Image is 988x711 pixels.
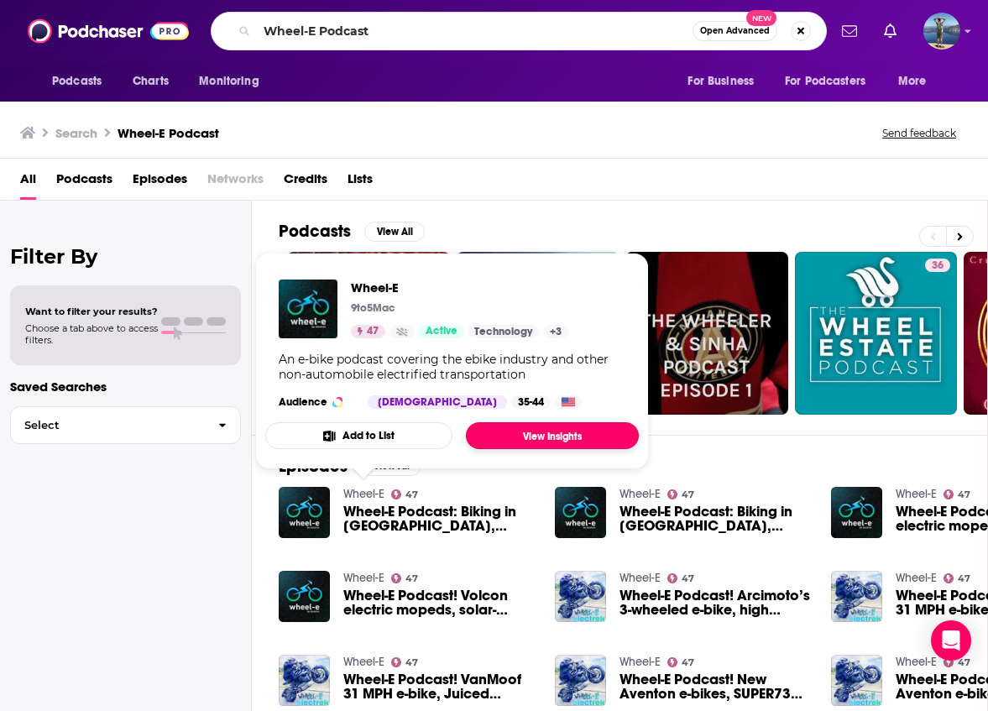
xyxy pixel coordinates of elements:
[746,10,776,26] span: New
[25,322,158,346] span: Choose a tab above to access filters.
[886,65,948,97] button: open menu
[279,487,330,538] img: Wheel-E Podcast: Biking in Amsterdam, Specialized kids e-bike, standing ATV, more
[11,420,205,431] span: Select
[925,259,950,272] a: 36
[898,70,927,93] span: More
[923,13,960,50] span: Logged in as matt44812
[944,573,971,583] a: 47
[279,221,425,242] a: PodcastsView All
[284,165,327,200] a: Credits
[466,422,639,449] a: View Insights
[944,657,971,667] a: 47
[774,65,890,97] button: open menu
[896,487,937,501] a: Wheel-E
[831,571,882,622] a: Wheel-E Podcast! VanMoof 31 MPH e-bike, Juiced RipRacer production, Yamaha/Gogoro scooter & more
[958,575,970,583] span: 47
[279,395,354,409] h3: Audience
[896,655,937,669] a: Wheel-E
[555,487,606,538] a: Wheel-E Podcast: Biking in Amsterdam, Specialized kids e-bike, standing ATV, more
[351,325,385,338] a: 47
[405,491,418,499] span: 47
[555,571,606,622] img: Wheel-E Podcast! Arcimoto’s 3-wheeled e-bike, high power motors, doubling range, Tesla Cyberquad ...
[343,504,535,533] span: Wheel-E Podcast: Biking in [GEOGRAPHIC_DATA], Specialized kids e-bike, standing ATV, more
[187,65,280,97] button: open menu
[831,655,882,706] img: Wheel-E Podcast! New Aventon e-bikes, SUPER73 electric motorcycle, Segway e-scooters & more
[667,573,695,583] a: 47
[364,222,425,242] button: View All
[896,571,937,585] a: Wheel-E
[944,489,971,499] a: 47
[279,352,625,382] div: An e-bike podcast covering the ebike industry and other non-automobile electrified transportation
[279,571,330,622] img: Wheel-E Podcast! Volcon electric mopeds, solar-charging e-bikes, electric unicycles & more
[207,165,264,200] span: Networks
[687,70,754,93] span: For Business
[10,244,241,269] h2: Filter By
[468,325,539,338] a: Technology
[511,395,551,409] div: 35-44
[55,125,97,141] h3: Search
[56,165,112,200] a: Podcasts
[619,655,661,669] a: Wheel-E
[877,17,903,45] a: Show notifications dropdown
[348,165,373,200] span: Lists
[343,487,384,501] a: Wheel-E
[619,504,811,533] span: Wheel-E Podcast: Biking in [GEOGRAPHIC_DATA], Specialized kids e-bike, standing ATV, more
[133,165,187,200] a: Episodes
[265,422,452,449] button: Add to List
[343,588,535,617] a: Wheel-E Podcast! Volcon electric mopeds, solar-charging e-bikes, electric unicycles & more
[543,325,568,338] a: +3
[931,620,971,661] div: Open Intercom Messenger
[40,65,123,97] button: open menu
[343,655,384,669] a: Wheel-E
[405,659,418,667] span: 47
[682,491,694,499] span: 47
[343,672,535,701] a: Wheel-E Podcast! VanMoof 31 MPH e-bike, Juiced RipRacer production, Yamaha/Gogoro scooter & more
[419,325,464,338] a: Active
[555,655,606,706] img: Wheel-E Podcast! New Aventon e-bikes, SUPER73 electric motorcycle, Segway e-scooters & more
[619,571,661,585] a: Wheel-E
[10,379,241,395] p: Saved Searches
[682,575,694,583] span: 47
[199,70,259,93] span: Monitoring
[785,70,865,93] span: For Podcasters
[835,17,864,45] a: Show notifications dropdown
[619,588,811,617] a: Wheel-E Podcast! Arcimoto’s 3-wheeled e-bike, high power motors, doubling range, Tesla Cyberquad ...
[279,655,330,706] a: Wheel-E Podcast! VanMoof 31 MPH e-bike, Juiced RipRacer production, Yamaha/Gogoro scooter & more
[25,306,158,317] span: Want to filter your results?
[279,280,337,338] img: Wheel-E
[932,258,944,274] span: 36
[700,27,770,35] span: Open Advanced
[391,573,419,583] a: 47
[667,657,695,667] a: 47
[257,18,693,44] input: Search podcasts, credits, & more...
[20,165,36,200] a: All
[619,672,811,701] a: Wheel-E Podcast! New Aventon e-bikes, SUPER73 electric motorcycle, Segway e-scooters & more
[343,504,535,533] a: Wheel-E Podcast: Biking in Amsterdam, Specialized kids e-bike, standing ATV, more
[391,657,419,667] a: 47
[351,280,568,295] a: Wheel-E
[923,13,960,50] img: User Profile
[831,487,882,538] a: Wheel-E Podcast! Volcon electric mopeds, solar-charging e-bikes, electric unicycles & more
[343,571,384,585] a: Wheel-E
[367,323,379,340] span: 47
[28,15,189,47] img: Podchaser - Follow, Share and Rate Podcasts
[118,125,219,141] h3: Wheel-E Podcast
[52,70,102,93] span: Podcasts
[10,406,241,444] button: Select
[877,126,961,140] button: Send feedback
[279,221,351,242] h2: Podcasts
[405,575,418,583] span: 47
